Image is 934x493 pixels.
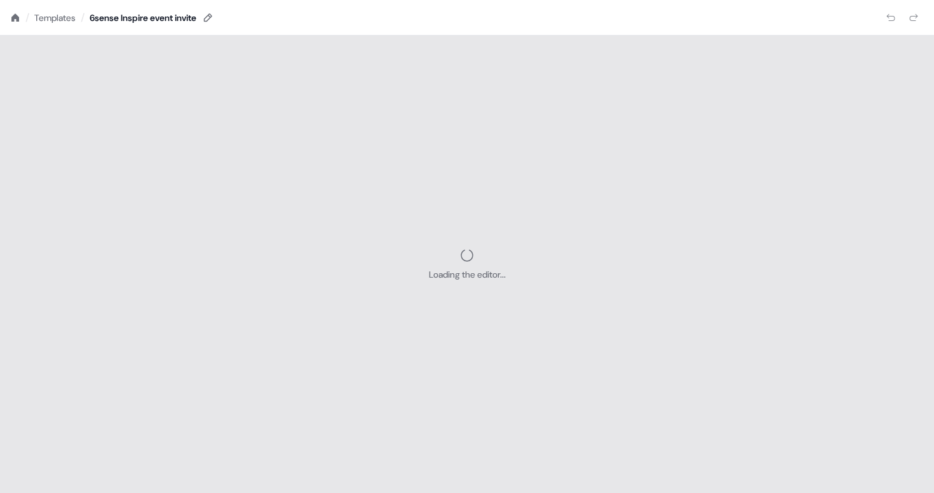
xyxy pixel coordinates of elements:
[34,11,76,24] a: Templates
[25,11,29,25] div: /
[81,11,85,25] div: /
[429,268,506,281] div: Loading the editor...
[90,11,196,24] div: 6sense Inspire event invite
